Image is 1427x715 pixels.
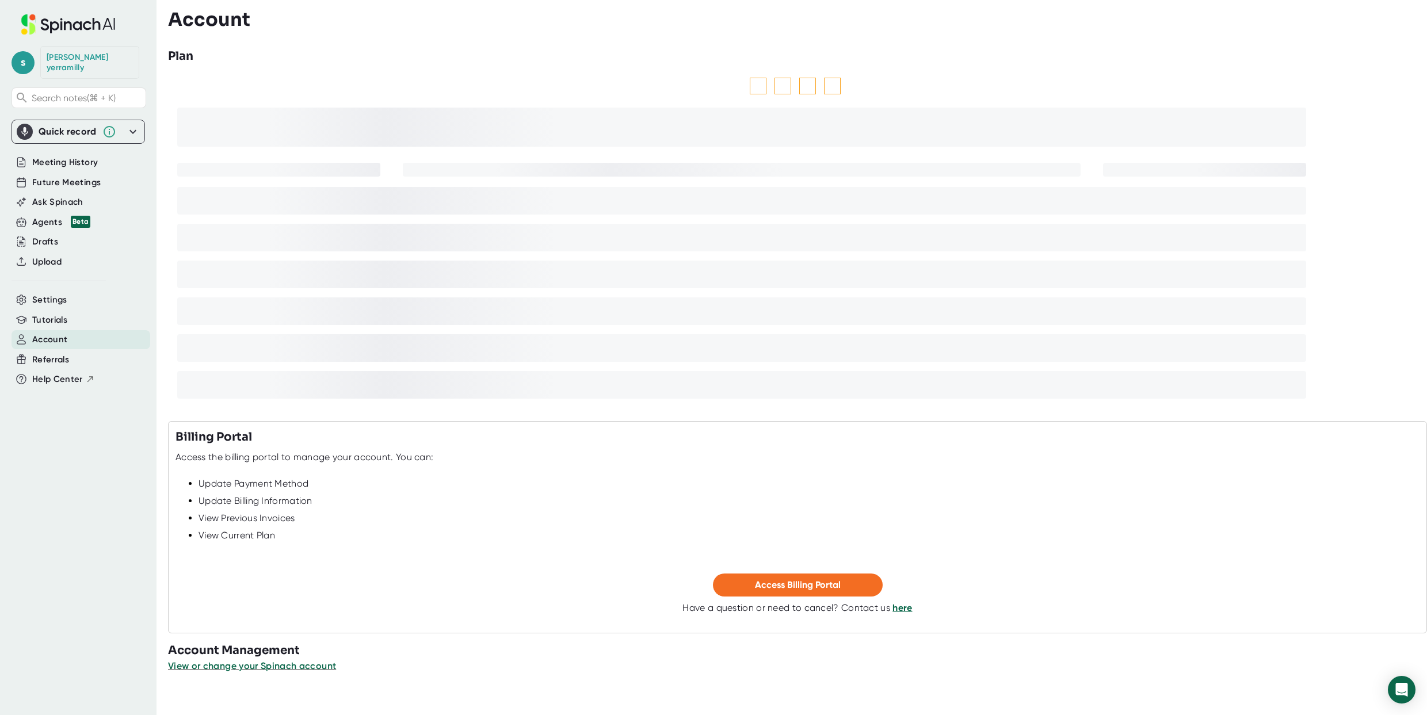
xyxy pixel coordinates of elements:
[32,333,67,346] button: Account
[32,176,101,189] button: Future Meetings
[32,216,90,229] div: Agents
[32,313,67,327] button: Tutorials
[71,216,90,228] div: Beta
[892,602,912,613] a: here
[755,579,841,590] span: Access Billing Portal
[12,51,35,74] span: s
[682,602,912,614] div: Have a question or need to cancel? Contact us
[32,255,62,269] button: Upload
[32,373,83,386] span: Help Center
[168,48,193,65] h3: Plan
[1388,676,1415,703] div: Open Intercom Messenger
[32,235,58,248] button: Drafts
[175,429,252,446] h3: Billing Portal
[39,126,97,137] div: Quick record
[199,495,1420,507] div: Update Billing Information
[168,659,336,673] button: View or change your Spinach account
[713,573,883,597] button: Access Billing Portal
[199,530,1420,541] div: View Current Plan
[199,513,1420,524] div: View Previous Invoices
[175,452,433,463] div: Access the billing portal to manage your account. You can:
[168,660,336,671] span: View or change your Spinach account
[32,353,69,366] button: Referrals
[47,52,133,72] div: sumant yerramilly
[168,9,250,30] h3: Account
[168,642,1427,659] h3: Account Management
[32,93,116,104] span: Search notes (⌘ + K)
[32,216,90,229] button: Agents Beta
[17,120,140,143] div: Quick record
[32,196,83,209] button: Ask Spinach
[32,156,98,169] button: Meeting History
[199,478,1420,490] div: Update Payment Method
[32,373,95,386] button: Help Center
[32,293,67,307] button: Settings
